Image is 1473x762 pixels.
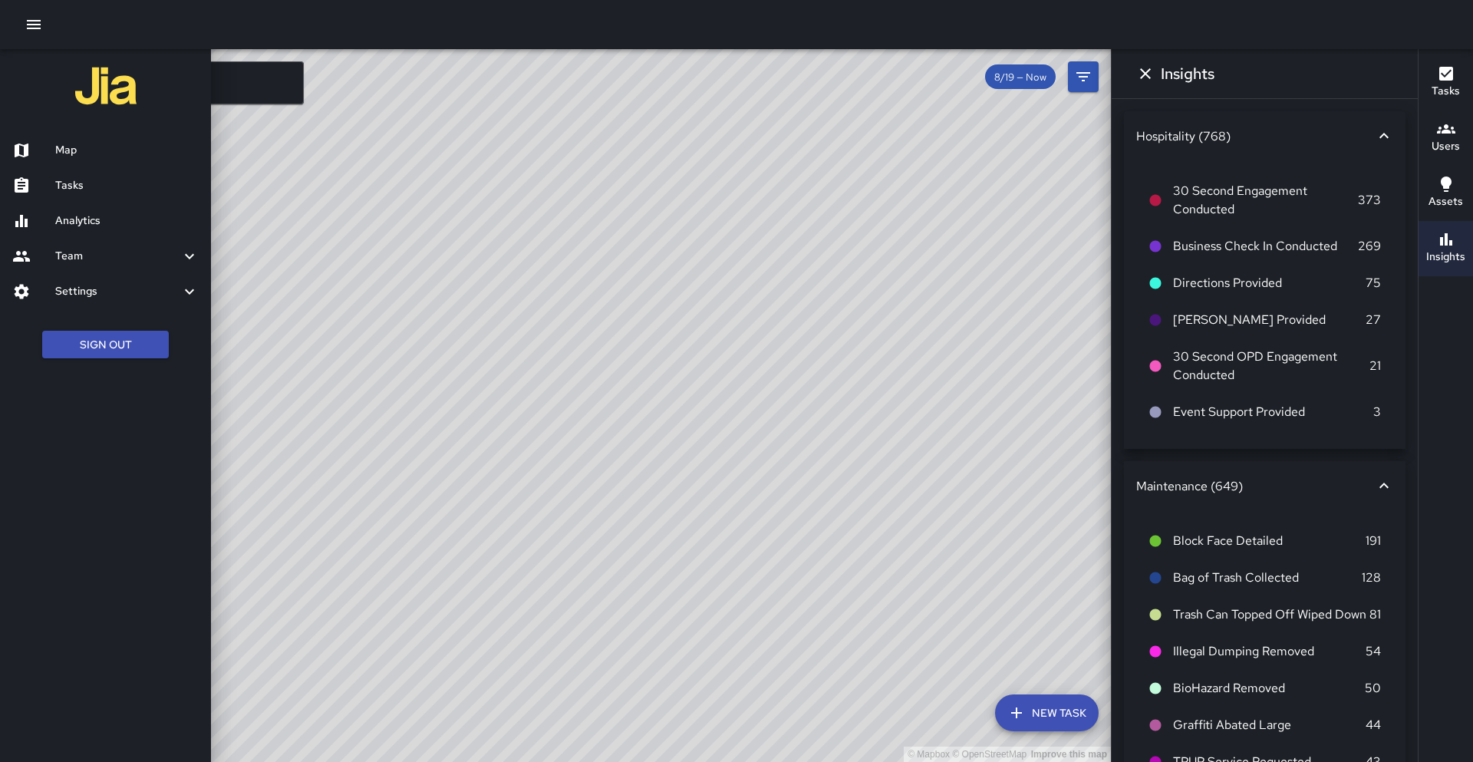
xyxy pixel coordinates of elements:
div: Maintenance (649) [1136,478,1375,494]
span: Illegal Dumping Removed [1173,642,1366,661]
h6: Team [55,248,180,265]
span: Event Support Provided [1173,403,1373,421]
p: 269 [1358,237,1381,256]
span: 30 Second Engagement Conducted [1173,182,1358,219]
span: Bag of Trash Collected [1173,569,1362,587]
h6: Tasks [55,177,199,194]
p: 81 [1369,605,1381,624]
h6: Tasks [1432,83,1460,100]
h6: Users [1432,138,1460,155]
button: Dismiss [1130,58,1161,89]
span: Graffiti Abated Large [1173,716,1366,734]
span: Trash Can Topped Off Wiped Down [1173,605,1369,624]
p: 3 [1373,403,1381,421]
span: Business Check In Conducted [1173,237,1358,256]
p: 21 [1369,357,1381,375]
h6: Assets [1429,193,1463,210]
span: Block Face Detailed [1173,532,1366,550]
p: 191 [1366,532,1381,550]
p: 27 [1366,311,1381,329]
p: 75 [1366,274,1381,292]
p: 50 [1365,679,1381,698]
span: BioHazard Removed [1173,679,1365,698]
h6: Analytics [55,213,199,229]
p: 373 [1358,191,1381,209]
h6: Insights [1161,61,1214,86]
div: Hospitality (768) [1136,128,1375,144]
p: 44 [1366,716,1381,734]
h6: Map [55,142,199,159]
p: 54 [1366,642,1381,661]
span: 30 Second OPD Engagement Conducted [1173,348,1369,384]
span: [PERSON_NAME] Provided [1173,311,1366,329]
button: New Task [995,694,1099,731]
p: 128 [1362,569,1381,587]
span: Directions Provided [1173,274,1366,292]
h6: Insights [1426,249,1465,266]
img: jia-logo [75,55,137,117]
h6: Settings [55,283,180,300]
button: Sign Out [42,331,169,359]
